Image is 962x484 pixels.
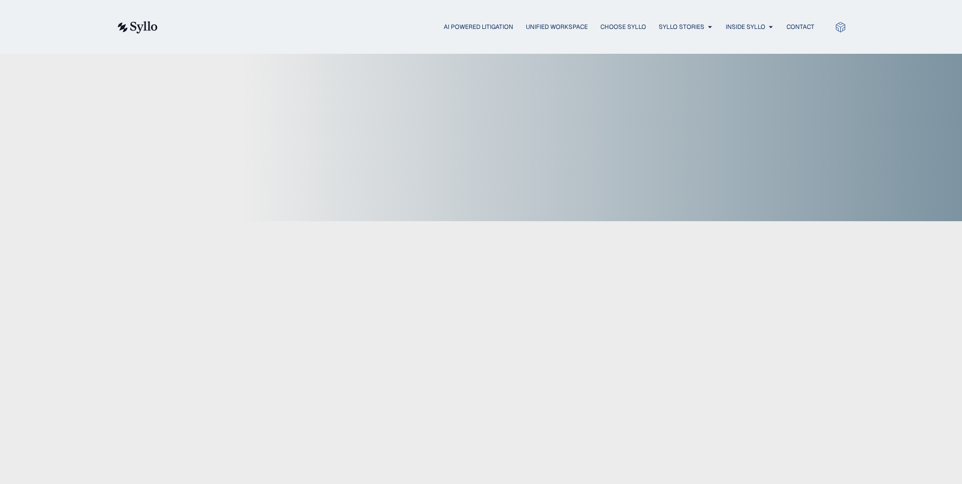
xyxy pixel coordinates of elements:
[526,22,588,31] a: Unified Workspace
[600,22,646,31] a: Choose Syllo
[726,22,765,31] a: Inside Syllo
[659,22,704,31] a: Syllo Stories
[178,22,814,32] nav: Menu
[178,22,814,32] div: Menu Toggle
[444,22,513,31] a: AI Powered Litigation
[116,21,158,33] img: syllo
[787,22,814,31] a: Contact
